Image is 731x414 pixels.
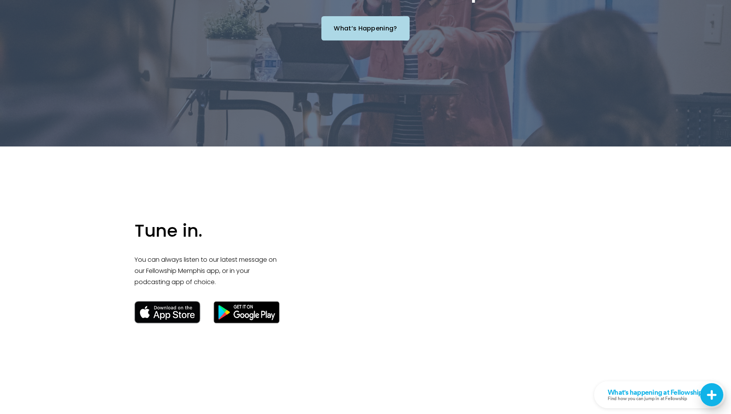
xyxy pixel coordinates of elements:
[13,7,114,14] div: What's happening at Fellowship...
[134,301,201,323] a: app store download.png
[321,16,410,40] a: What’s Happening?
[13,15,114,20] p: Find how you can jump in at Fellowship
[213,301,280,323] a: google play app download.png
[134,254,280,288] p: You can always listen to our latest message on our Fellowship Memphis app, or in your podcasting ...
[134,220,280,242] h2: Tune in.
